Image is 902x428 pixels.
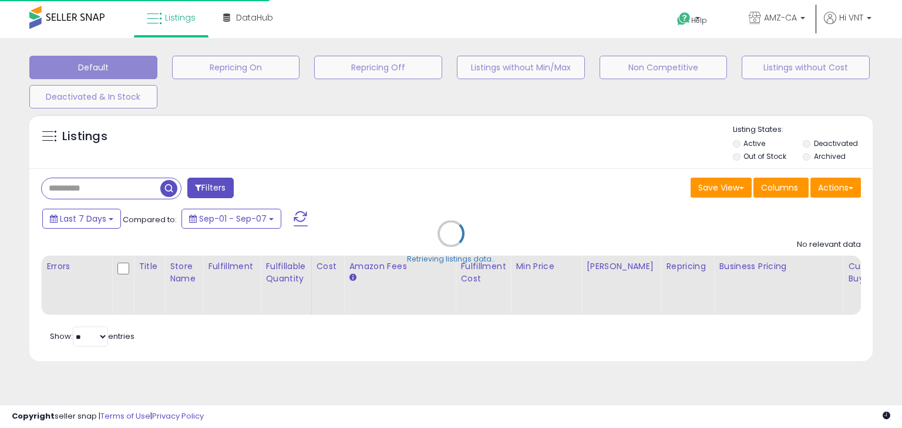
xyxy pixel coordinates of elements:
button: Repricing Off [314,56,442,79]
a: Privacy Policy [152,410,204,422]
a: Help [668,3,730,38]
span: DataHub [236,12,273,23]
button: Listings without Cost [742,56,870,79]
div: Retrieving listings data.. [407,254,495,264]
span: Hi VNT [839,12,863,23]
span: Help [691,15,707,25]
button: Default [29,56,157,79]
button: Repricing On [172,56,300,79]
a: Terms of Use [100,410,150,422]
button: Listings without Min/Max [457,56,585,79]
i: Get Help [676,12,691,26]
a: Hi VNT [824,12,871,38]
span: AMZ-CA [764,12,797,23]
button: Non Competitive [600,56,728,79]
button: Deactivated & In Stock [29,85,157,108]
span: Listings [165,12,196,23]
strong: Copyright [12,410,55,422]
div: seller snap | | [12,411,204,422]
